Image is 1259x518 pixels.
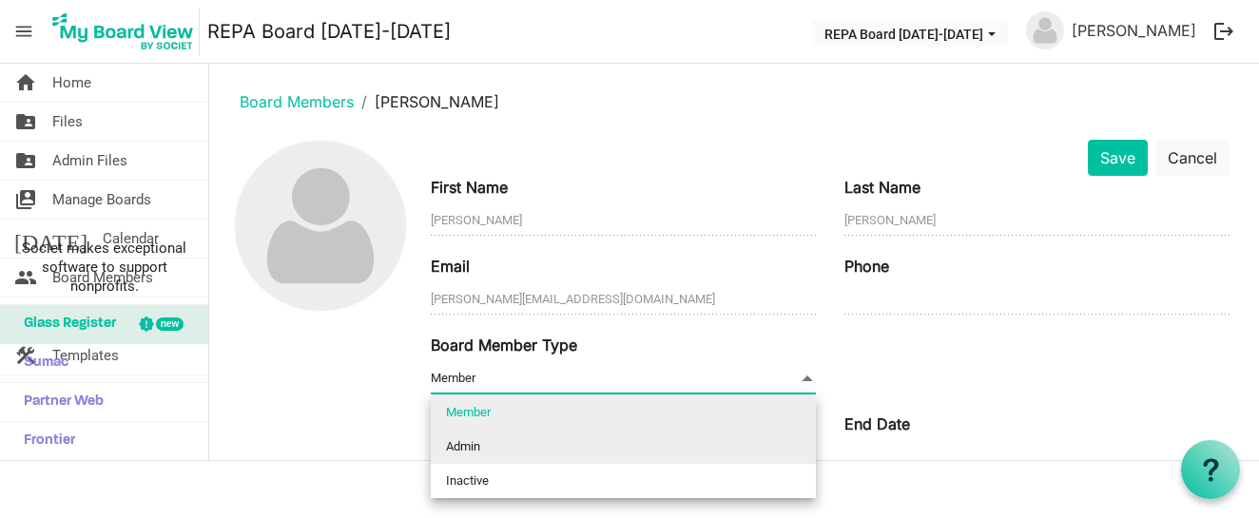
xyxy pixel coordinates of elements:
a: My Board View Logo [47,8,207,55]
span: [DATE] [14,220,87,258]
label: Board Member Type [431,334,577,356]
a: REPA Board [DATE]-[DATE] [207,12,451,50]
li: Admin [431,430,816,464]
span: switch_account [14,181,37,219]
label: Email [431,255,470,278]
span: Frontier [14,422,75,460]
span: Calendar [103,220,159,258]
label: End Date [844,412,910,435]
button: Cancel [1155,140,1230,176]
span: Partner Web [14,383,104,421]
span: folder_shared [14,142,37,180]
div: new [156,317,184,331]
span: menu [6,13,42,49]
li: [PERSON_NAME] [354,90,499,113]
a: Board Members [240,92,354,111]
span: Societ makes exceptional software to support nonprofits. [9,239,200,296]
label: Phone [844,255,889,278]
span: Manage Boards [52,181,151,219]
img: My Board View Logo [47,8,200,55]
li: Inactive [431,464,816,498]
button: Save [1088,140,1148,176]
img: no-profile-picture.svg [235,141,405,311]
a: [PERSON_NAME] [1064,11,1204,49]
button: REPA Board 2025-2026 dropdownbutton [812,20,1008,47]
li: Member [431,395,816,430]
span: Sumac [14,344,68,382]
span: Admin Files [52,142,127,180]
label: First Name [431,176,508,199]
span: Home [52,64,91,102]
img: no-profile-picture.svg [1026,11,1064,49]
span: Glass Register [14,305,116,343]
span: folder_shared [14,103,37,141]
label: Last Name [844,176,920,199]
button: logout [1204,11,1244,51]
span: Files [52,103,83,141]
span: home [14,64,37,102]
